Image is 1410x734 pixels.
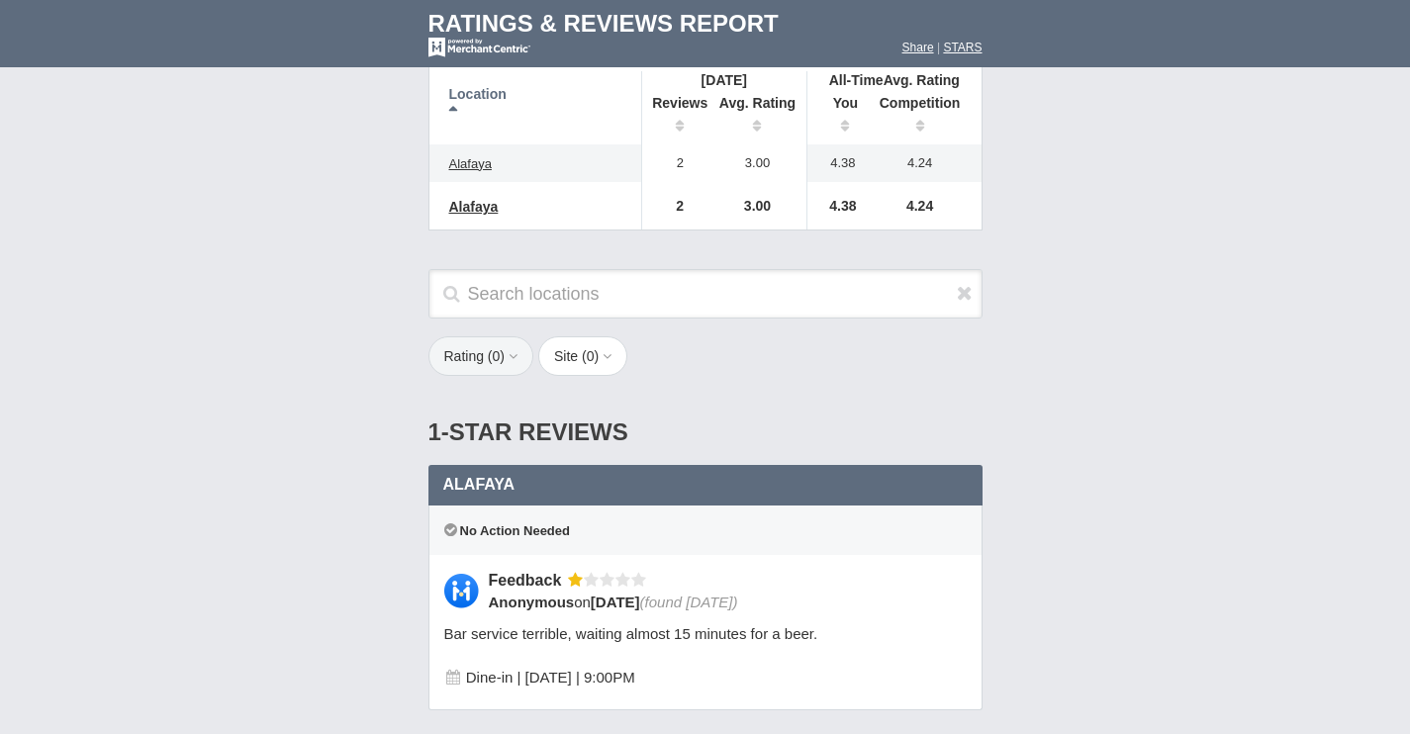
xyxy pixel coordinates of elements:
div: 1-Star Reviews [428,400,983,465]
th: Location: activate to sort column descending [429,71,642,144]
td: 3.00 [708,182,807,229]
span: 0 [493,348,501,364]
span: (found [DATE]) [640,594,738,610]
th: Competition: activate to sort column ascending [869,89,982,144]
th: Reviews: activate to sort column ascending [641,89,708,144]
span: [DATE] [591,594,640,610]
th: Avg. Rating [807,71,982,89]
span: Alafaya [443,476,516,493]
th: [DATE] [641,71,806,89]
td: 4.38 [807,144,869,182]
a: STARS [943,41,982,54]
th: You: activate to sort column ascending [807,89,869,144]
td: 4.24 [869,182,982,229]
td: 2 [641,144,708,182]
span: Bar service terrible, waiting almost 15 minutes for a beer. [444,625,818,642]
button: Site (0) [538,336,627,376]
div: Dine-in | [DATE] | 9:00PM [444,646,967,689]
span: Anonymous [489,594,575,610]
td: 4.24 [869,144,982,182]
span: No Action Needed [444,523,570,538]
td: 2 [641,182,708,229]
a: Share [902,41,934,54]
span: All-Time [829,72,884,88]
img: Feedback [444,574,479,608]
td: 3.00 [708,144,807,182]
button: Rating (0) [428,336,534,376]
th: Avg. Rating: activate to sort column ascending [708,89,807,144]
td: 4.38 [807,182,869,229]
span: Alafaya [449,199,499,215]
span: Alafaya [449,156,492,171]
img: mc-powered-by-logo-white-103.png [428,38,530,57]
div: on [489,592,954,612]
a: Alafaya [439,152,502,176]
span: | [937,41,940,54]
span: 0 [587,348,595,364]
a: Alafaya [439,195,509,219]
div: Feedback [489,570,569,591]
